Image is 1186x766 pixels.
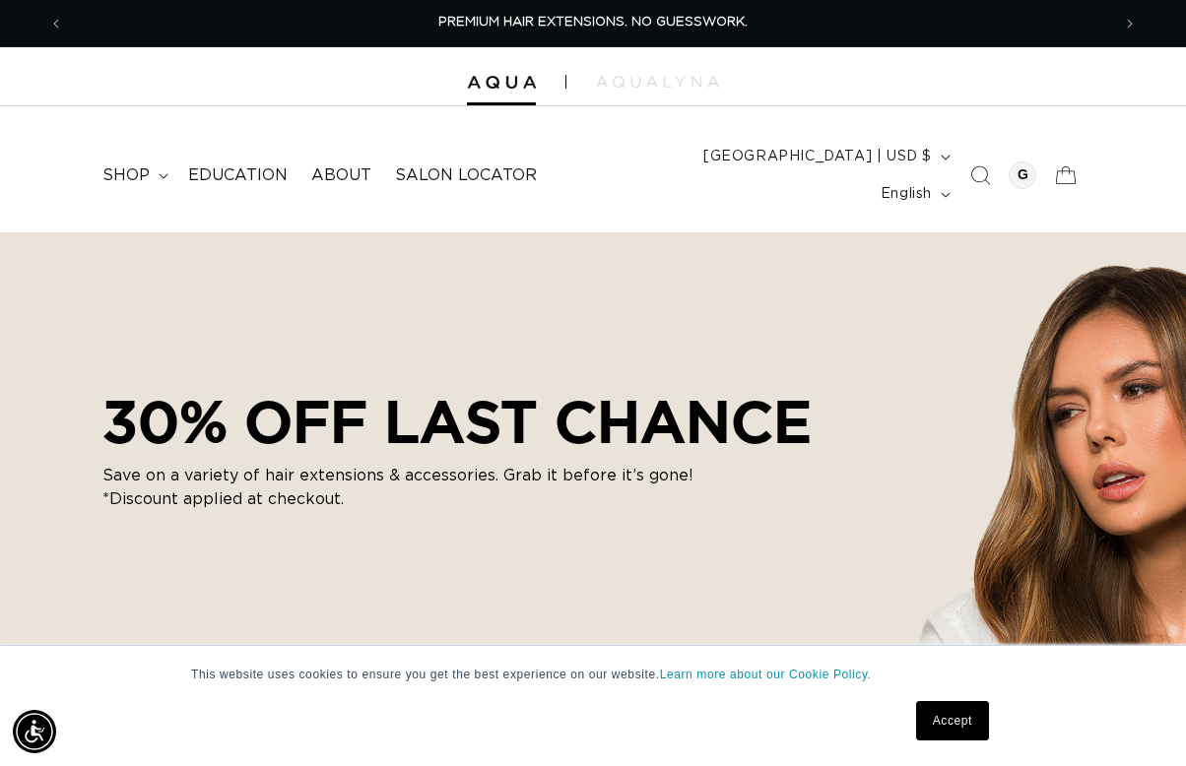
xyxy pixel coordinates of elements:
[102,387,812,456] h2: 30% OFF LAST CHANCE
[176,154,299,198] a: Education
[102,464,693,511] p: Save on a variety of hair extensions & accessories. Grab it before it’s gone! *Discount applied a...
[91,154,176,198] summary: shop
[958,154,1002,197] summary: Search
[34,5,78,42] button: Previous announcement
[881,184,932,205] span: English
[13,710,56,753] div: Accessibility Menu
[102,165,150,186] span: shop
[1108,5,1152,42] button: Next announcement
[395,165,537,186] span: Salon Locator
[299,154,383,198] a: About
[1087,671,1186,766] iframe: Chat Widget
[188,165,288,186] span: Education
[596,76,719,88] img: aqualyna.com
[467,76,536,90] img: Aqua Hair Extensions
[703,147,932,167] span: [GEOGRAPHIC_DATA] | USD $
[191,666,995,683] p: This website uses cookies to ensure you get the best experience on our website.
[438,16,748,29] span: PREMIUM HAIR EXTENSIONS. NO GUESSWORK.
[311,165,371,186] span: About
[660,668,872,681] a: Learn more about our Cookie Policy.
[869,175,958,213] button: English
[383,154,549,198] a: Salon Locator
[916,701,989,740] a: Accept
[692,138,958,175] button: [GEOGRAPHIC_DATA] | USD $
